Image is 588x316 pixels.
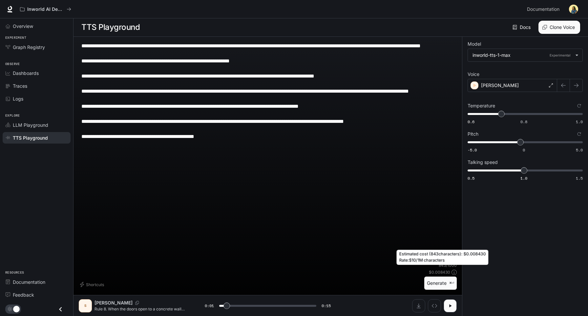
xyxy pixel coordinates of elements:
[527,5,559,13] span: Documentation
[472,52,572,58] div: inworld-tts-1-max
[3,20,71,32] a: Overview
[53,303,68,316] button: Close drawer
[520,175,527,181] span: 1.0
[468,147,477,153] span: -5.0
[428,299,441,312] button: Inspect
[429,269,450,275] p: $ 0.008430
[468,119,474,124] span: 0.6
[548,52,572,58] p: Experimental
[13,44,45,51] span: Graph Registry
[449,281,454,285] p: ⌘⏎
[576,119,583,124] span: 1.0
[468,103,495,108] p: Temperature
[524,3,564,16] a: Documentation
[397,250,489,265] div: Estimated cost ( 843 characters): $ 0.008430 Rate: $10/1M characters
[13,291,34,298] span: Feedback
[94,300,133,306] p: [PERSON_NAME]
[13,305,20,312] span: Dark mode toggle
[511,21,533,34] a: Docs
[538,21,580,34] button: Clone Voice
[424,277,457,290] button: Generate⌘⏎
[567,3,580,16] button: User avatar
[13,70,39,77] span: Dashboards
[13,279,45,285] span: Documentation
[13,95,23,102] span: Logs
[81,21,140,34] h1: TTS Playground
[27,7,64,12] p: Inworld AI Demos
[13,134,48,141] span: TTS Playground
[3,93,71,104] a: Logs
[576,175,583,181] span: 1.5
[468,42,481,46] p: Model
[3,80,71,92] a: Traces
[94,306,189,312] p: Rule 8. When the doors open to a concrete wall and sand pours in, do not touch it — it is not rea...
[468,160,498,165] p: Talking speed
[3,119,71,131] a: LLM Playground
[3,41,71,53] a: Graph Registry
[468,175,474,181] span: 0.5
[3,132,71,144] a: TTS Playground
[13,82,27,89] span: Traces
[3,289,71,301] a: Feedback
[412,299,425,312] button: Download audio
[17,3,74,16] button: All workspaces
[79,279,107,290] button: Shortcuts
[468,132,478,136] p: Pitch
[468,72,479,77] p: Voice
[481,82,519,89] p: [PERSON_NAME]
[523,147,525,153] span: 0
[322,303,331,309] span: 0:15
[576,147,583,153] span: 5.0
[569,5,578,14] img: User avatar
[13,23,33,30] span: Overview
[576,130,583,138] button: Reset to default
[468,49,582,61] div: inworld-tts-1-maxExperimental
[3,67,71,79] a: Dashboards
[80,301,91,311] div: S
[576,102,583,109] button: Reset to default
[13,122,48,128] span: LLM Playground
[205,303,214,309] span: 0:01
[520,119,527,124] span: 0.8
[3,276,71,288] a: Documentation
[133,301,142,305] button: Copy Voice ID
